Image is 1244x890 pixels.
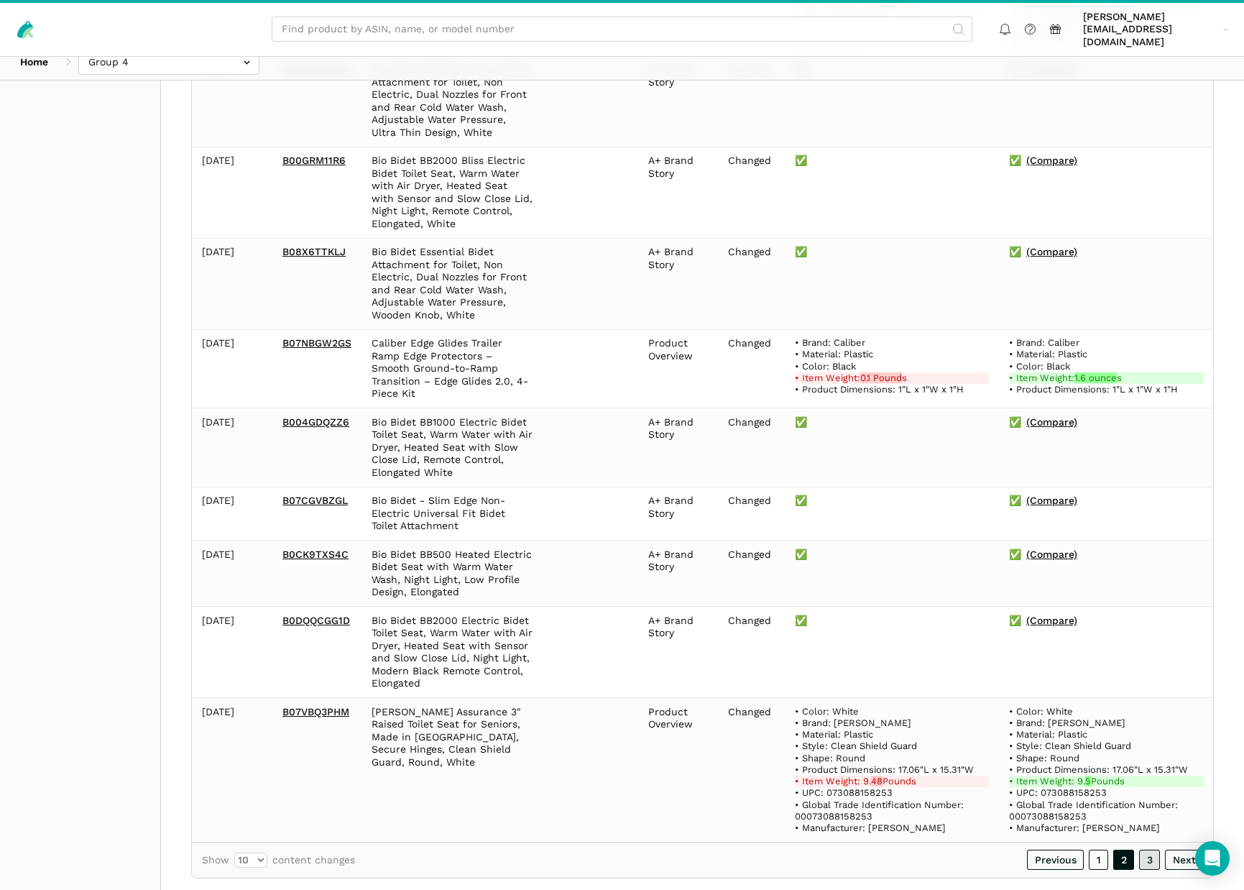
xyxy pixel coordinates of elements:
[192,147,272,238] td: [DATE]
[192,698,272,842] td: [DATE]
[638,541,718,607] td: A+ Brand Story
[1009,615,1203,628] div: ✅
[718,408,785,487] td: Changed
[361,329,543,408] td: Caliber Edge Glides Trailer Ramp Edge Protectors – Smooth Ground-to-Ramp Transition – Edge Glides...
[282,615,350,626] a: B0DQQCGG1D
[638,408,718,487] td: A+ Brand Story
[1009,787,1107,798] span: • UPC: 073088158253
[718,698,785,842] td: Changed
[78,49,259,74] input: Group 4
[795,776,989,787] del: • Item Weight: 9. Pounds
[282,416,349,428] a: B004GDQZZ6
[795,549,989,561] div: ✅
[795,495,989,508] div: ✅
[1009,764,1188,775] span: • Product Dimensions: 17.06"L x 15.31"W
[1009,416,1203,429] div: ✅
[282,155,346,166] a: B00GRM11R6
[860,372,902,383] strong: 0.1 Pound
[718,147,785,238] td: Changed
[795,799,967,822] span: • Global Trade Identification Number: 00073088158253
[1026,416,1077,429] a: (Compare)
[282,549,349,560] a: B0CK9TXS4C
[361,698,543,842] td: [PERSON_NAME] Assurance 3" Raised Toilet Seat for Seniors, Made in [GEOGRAPHIC_DATA], Secure Hing...
[192,329,272,408] td: [DATE]
[1009,717,1125,728] span: • Brand: [PERSON_NAME]
[234,853,267,868] select: Showcontent changes
[361,55,543,147] td: Bio Bidet SlimEdge 2 Pack Bidet Attachment for Toilet, Non Electric, Dual Nozzles for Front and R...
[795,787,893,798] span: • UPC: 073088158253
[1009,372,1203,384] ins: • Item Weight: s
[192,55,272,147] td: [DATE]
[795,416,989,429] div: ✅
[1009,549,1203,561] div: ✅
[1009,155,1203,168] div: ✅
[795,349,873,359] span: • Material: Plastic
[361,408,543,487] td: Bio Bidet BB1000 Electric Bidet Toilet Seat, Warm Water with Air Dryer, Heated Seat with Slow Clo...
[795,764,974,775] span: • Product Dimensions: 17.06"L x 15.31"W
[192,408,272,487] td: [DATE]
[1009,706,1073,717] span: • Color: White
[795,753,865,763] span: • Shape: Round
[638,329,718,408] td: Product Overview
[361,541,543,607] td: Bio Bidet BB500 Heated Electric Bidet Seat with Warm Water Wash, Night Light, Low Profile Design,...
[282,246,346,257] a: B08X6TTKLJ
[1027,850,1084,870] a: Previous
[1078,8,1234,51] a: [PERSON_NAME][EMAIL_ADDRESS][DOMAIN_NAME]
[638,487,718,541] td: A+ Brand Story
[361,607,543,698] td: Bio Bidet BB2000 Electric Bidet Toilet Seat, Warm Water with Air Dryer, Heated Seat with Sensor a...
[1085,776,1091,786] strong: 5
[718,607,785,698] td: Changed
[638,607,718,698] td: A+ Brand Story
[795,729,873,740] span: • Material: Plastic
[192,487,272,541] td: [DATE]
[718,55,785,147] td: Changed
[1009,822,1160,833] span: • Manufacturer: [PERSON_NAME]
[795,246,989,259] div: ✅
[1195,841,1230,876] div: Open Intercom Messenger
[1026,615,1077,628] a: (Compare)
[10,49,58,74] a: Home
[1009,776,1203,787] ins: • Item Weight: 9. Pounds
[361,238,543,329] td: Bio Bidet Essential Bidet Attachment for Toilet, Non Electric, Dual Nozzles for Front and Rear Co...
[361,487,543,541] td: Bio Bidet - Slim Edge Non-Electric Universal Fit Bidet Toilet Attachment
[282,337,351,349] a: B07NBGW2GS
[795,384,964,395] span: • Product Dimensions: 1"L x 1"W x 1"H
[638,238,718,329] td: A+ Brand Story
[718,238,785,329] td: Changed
[1009,384,1178,395] span: • Product Dimensions: 1"L x 1"W x 1"H
[718,487,785,541] td: Changed
[1009,349,1087,359] span: • Material: Plastic
[1009,753,1079,763] span: • Shape: Round
[1083,11,1218,49] span: [PERSON_NAME][EMAIL_ADDRESS][DOMAIN_NAME]
[192,607,272,698] td: [DATE]
[795,361,856,372] span: • Color: Black
[1165,850,1203,870] a: Next
[202,853,355,868] label: Show content changes
[871,776,883,786] strong: 48
[795,337,865,348] span: • Brand: Caliber
[1026,246,1077,259] a: (Compare)
[795,372,989,384] del: • Item Weight: s
[638,147,718,238] td: A+ Brand Story
[638,698,718,842] td: Product Overview
[1009,729,1087,740] span: • Material: Plastic
[282,495,348,506] a: B07CGVBZGL
[1009,495,1203,508] div: ✅
[1009,361,1070,372] span: • Color: Black
[192,238,272,329] td: [DATE]
[1089,850,1108,870] a: 1
[1009,246,1203,259] div: ✅
[795,822,946,833] span: • Manufacturer: [PERSON_NAME]
[1009,740,1131,751] span: • Style: Clean Shield Guard
[1113,850,1134,870] a: 2
[192,541,272,607] td: [DATE]
[282,706,349,717] a: B07VBQ3PHM
[795,717,911,728] span: • Brand: [PERSON_NAME]
[1026,495,1077,508] a: (Compare)
[795,740,917,751] span: • Style: Clean Shield Guard
[795,706,859,717] span: • Color: White
[638,55,718,147] td: A+ Brand Story
[795,155,989,168] div: ✅
[1009,337,1079,348] span: • Brand: Caliber
[1009,799,1181,822] span: • Global Trade Identification Number: 00073088158253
